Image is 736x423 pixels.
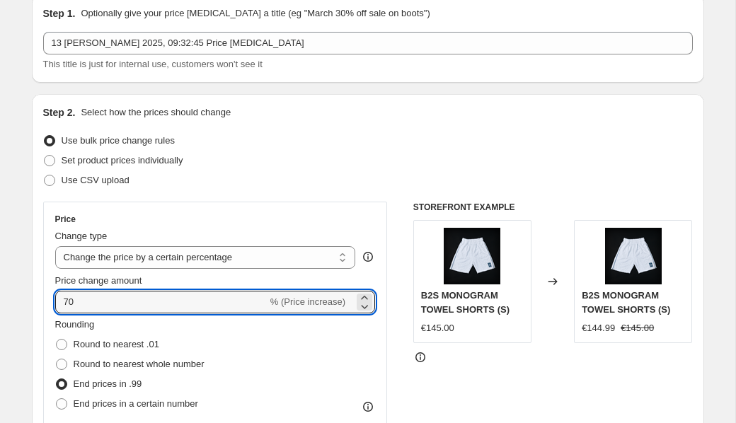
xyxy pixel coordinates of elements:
input: -15 [55,291,268,313]
input: 30% off holiday sale [43,32,693,54]
span: Set product prices individually [62,155,183,166]
span: End prices in .99 [74,378,142,389]
h2: Step 2. [43,105,76,120]
p: Optionally give your price [MEDICAL_DATA] a title (eg "March 30% off sale on boots") [81,6,430,21]
span: Price change amount [55,275,142,286]
span: Use CSV upload [62,175,130,185]
p: Select how the prices should change [81,105,231,120]
div: €144.99 [582,321,615,335]
span: Change type [55,231,108,241]
span: This title is just for internal use, customers won't see it [43,59,263,69]
div: €145.00 [421,321,454,335]
h2: Step 1. [43,6,76,21]
img: short_80x.png [444,228,500,284]
h6: STOREFRONT EXAMPLE [413,202,693,213]
span: End prices in a certain number [74,398,198,409]
span: B2S MONOGRAM TOWEL SHORTS (S) [582,290,670,315]
span: B2S MONOGRAM TOWEL SHORTS (S) [421,290,510,315]
span: Rounding [55,319,95,330]
img: short_80x.png [605,228,662,284]
span: Round to nearest whole number [74,359,205,369]
span: Use bulk price change rules [62,135,175,146]
span: % (Price increase) [270,296,345,307]
span: Round to nearest .01 [74,339,159,349]
h3: Price [55,214,76,225]
strike: €145.00 [621,321,654,335]
div: help [361,250,375,264]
